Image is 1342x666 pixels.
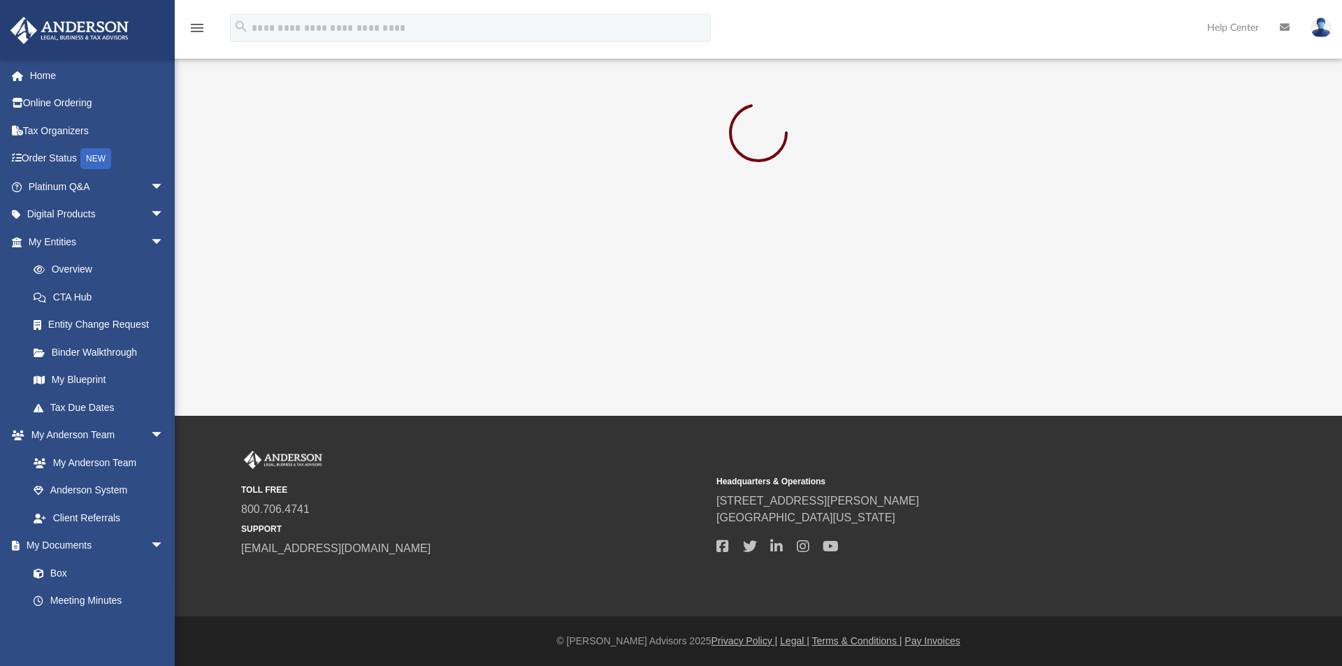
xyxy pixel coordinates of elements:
a: Box [20,559,171,587]
a: [STREET_ADDRESS][PERSON_NAME] [716,495,919,507]
a: My Documentsarrow_drop_down [10,532,178,560]
a: Tax Organizers [10,117,185,145]
a: Entity Change Request [20,311,185,339]
div: © [PERSON_NAME] Advisors 2025 [175,634,1342,649]
a: Online Ordering [10,89,185,117]
a: Platinum Q&Aarrow_drop_down [10,173,185,201]
span: arrow_drop_down [150,532,178,560]
a: Terms & Conditions | [812,635,902,646]
a: Client Referrals [20,504,178,532]
i: search [233,19,249,34]
small: TOLL FREE [241,484,707,496]
a: [GEOGRAPHIC_DATA][US_STATE] [716,512,895,523]
a: Forms Library [20,614,171,642]
a: menu [189,27,205,36]
a: 800.706.4741 [241,503,310,515]
a: Legal | [780,635,809,646]
a: Pay Invoices [904,635,960,646]
div: NEW [80,148,111,169]
a: [EMAIL_ADDRESS][DOMAIN_NAME] [241,542,431,554]
a: My Anderson Teamarrow_drop_down [10,421,178,449]
small: SUPPORT [241,523,707,535]
a: Meeting Minutes [20,587,178,615]
a: My Blueprint [20,366,178,394]
i: menu [189,20,205,36]
span: arrow_drop_down [150,201,178,229]
a: My Anderson Team [20,449,171,477]
span: arrow_drop_down [150,173,178,201]
img: Anderson Advisors Platinum Portal [241,451,325,469]
a: Overview [20,256,185,284]
a: Anderson System [20,477,178,505]
a: Privacy Policy | [712,635,778,646]
img: Anderson Advisors Platinum Portal [6,17,133,44]
span: arrow_drop_down [150,228,178,256]
a: Home [10,61,185,89]
a: Tax Due Dates [20,393,185,421]
a: Digital Productsarrow_drop_down [10,201,185,229]
a: Order StatusNEW [10,145,185,173]
a: My Entitiesarrow_drop_down [10,228,185,256]
a: Binder Walkthrough [20,338,185,366]
span: arrow_drop_down [150,421,178,450]
img: User Pic [1311,17,1332,38]
small: Headquarters & Operations [716,475,1182,488]
a: CTA Hub [20,283,185,311]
